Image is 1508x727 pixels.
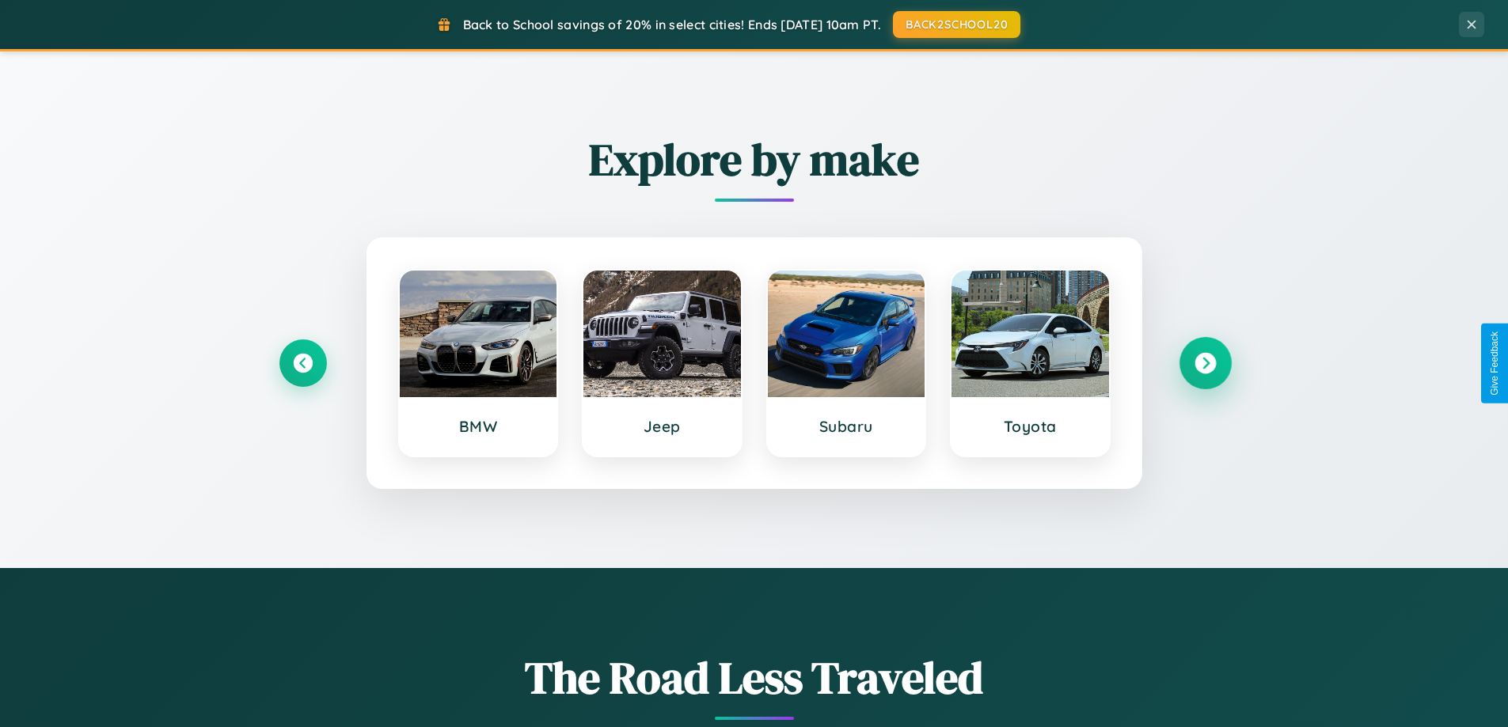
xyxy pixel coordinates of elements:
[416,417,541,436] h3: BMW
[599,417,725,436] h3: Jeep
[1489,331,1500,396] div: Give Feedback
[967,417,1093,436] h3: Toyota
[893,11,1020,38] button: BACK2SCHOOL20
[279,647,1229,708] h1: The Road Less Traveled
[463,17,881,32] span: Back to School savings of 20% in select cities! Ends [DATE] 10am PT.
[784,417,910,436] h3: Subaru
[279,129,1229,190] h2: Explore by make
